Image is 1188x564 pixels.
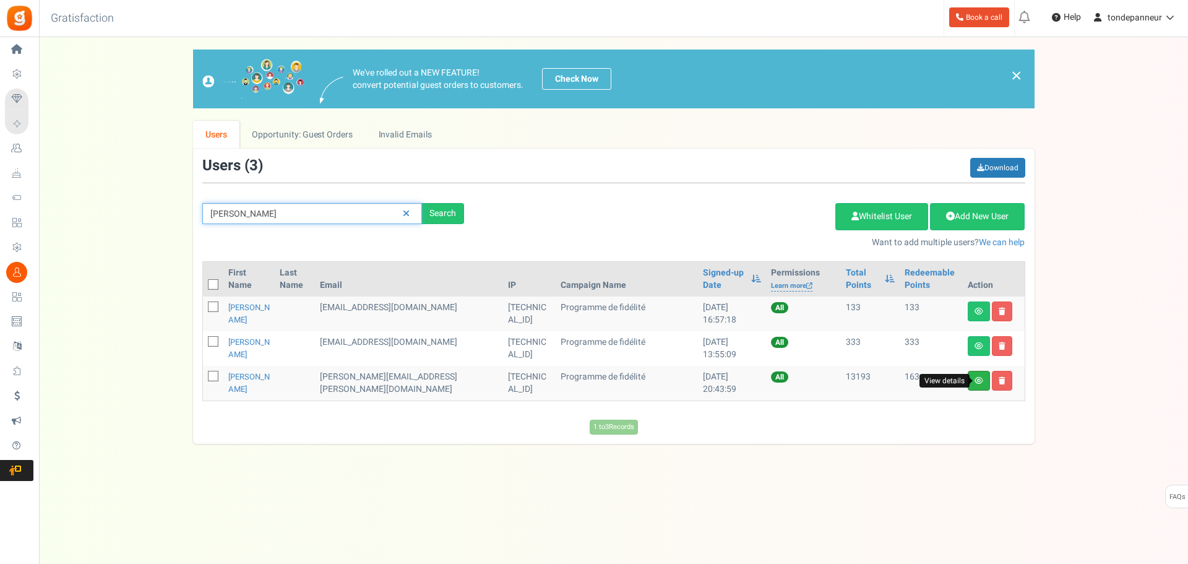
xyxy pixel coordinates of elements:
[771,371,788,383] span: All
[979,236,1025,249] a: We can help
[503,262,556,297] th: IP
[556,366,698,401] td: Programme de fidélité
[249,155,258,176] span: 3
[1047,7,1086,27] a: Help
[228,336,270,360] a: [PERSON_NAME]
[503,297,556,331] td: [TECHNICAL_ID]
[963,262,1025,297] th: Action
[422,203,464,224] div: Search
[841,366,900,401] td: 13193
[542,68,611,90] a: Check Now
[698,366,766,401] td: [DATE] 20:43:59
[949,7,1009,27] a: Book a call
[1011,68,1022,83] a: ×
[841,331,900,366] td: 333
[1108,11,1162,24] span: tondepanneur
[846,267,879,292] a: Total Points
[698,297,766,331] td: [DATE] 16:57:18
[900,366,963,401] td: 163
[1169,485,1186,509] span: FAQs
[1061,11,1081,24] span: Help
[202,59,304,99] img: images
[556,297,698,331] td: Programme de fidélité
[483,236,1025,249] p: Want to add multiple users?
[703,267,745,292] a: Signed-up Date
[202,158,263,174] h3: Users ( )
[315,331,503,366] td: [EMAIL_ADDRESS][DOMAIN_NAME]
[366,121,444,149] a: Invalid Emails
[315,366,503,401] td: [PERSON_NAME][EMAIL_ADDRESS][PERSON_NAME][DOMAIN_NAME]
[315,262,503,297] th: Email
[6,4,33,32] img: Gratisfaction
[37,6,127,31] h3: Gratisfaction
[771,337,788,348] span: All
[202,203,422,224] input: Search by email or name
[503,331,556,366] td: [TECHNICAL_ID]
[228,302,270,326] a: [PERSON_NAME]
[228,371,270,395] a: [PERSON_NAME]
[841,297,900,331] td: 133
[900,331,963,366] td: 333
[503,366,556,401] td: [TECHNICAL_ID]
[930,203,1025,230] a: Add New User
[968,371,990,391] a: View details
[835,203,928,230] a: Whitelist User
[919,374,970,388] div: View details
[771,281,812,292] a: Learn more
[999,377,1005,384] i: Delete user
[975,308,983,315] i: View details
[556,331,698,366] td: Programme de fidélité
[556,262,698,297] th: Campaign Name
[999,342,1005,350] i: Delete user
[900,297,963,331] td: 133
[315,297,503,331] td: [EMAIL_ADDRESS][DOMAIN_NAME]
[397,203,416,225] a: Reset
[193,121,240,149] a: Users
[905,267,958,292] a: Redeemable Points
[353,67,523,92] p: We've rolled out a NEW FEATURE! convert potential guest orders to customers.
[698,331,766,366] td: [DATE] 13:55:09
[320,77,343,103] img: images
[239,121,365,149] a: Opportunity: Guest Orders
[275,262,315,297] th: Last Name
[766,262,841,297] th: Permissions
[771,302,788,313] span: All
[223,262,275,297] th: First Name
[975,342,983,350] i: View details
[999,308,1005,315] i: Delete user
[970,158,1025,178] a: Download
